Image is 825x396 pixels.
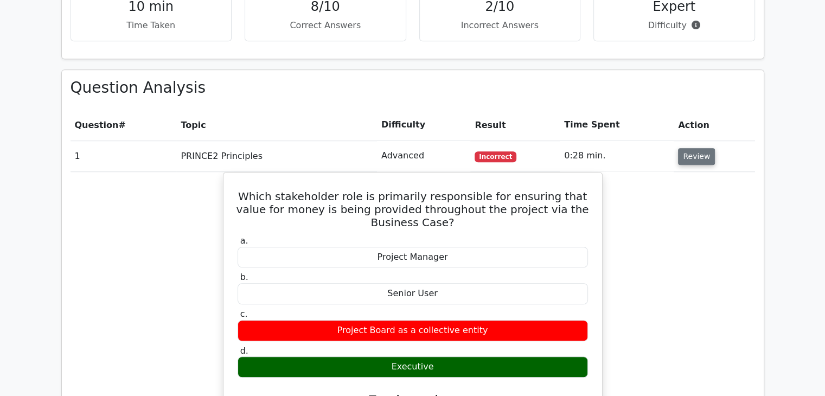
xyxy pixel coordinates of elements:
[240,346,248,356] span: d.
[176,110,377,140] th: Topic
[238,356,588,378] div: Executive
[176,140,377,171] td: PRINCE2 Principles
[475,151,516,162] span: Incorrect
[238,247,588,268] div: Project Manager
[238,320,588,341] div: Project Board as a collective entity
[71,140,177,171] td: 1
[674,110,754,140] th: Action
[377,140,470,171] td: Advanced
[678,148,715,165] button: Review
[240,272,248,282] span: b.
[560,110,674,140] th: Time Spent
[603,19,746,32] p: Difficulty
[71,79,755,97] h3: Question Analysis
[75,120,119,130] span: Question
[80,19,223,32] p: Time Taken
[240,309,248,319] span: c.
[470,110,560,140] th: Result
[560,140,674,171] td: 0:28 min.
[236,190,589,229] h5: Which stakeholder role is primarily responsible for ensuring that value for money is being provid...
[377,110,470,140] th: Difficulty
[429,19,572,32] p: Incorrect Answers
[71,110,177,140] th: #
[240,235,248,246] span: a.
[238,283,588,304] div: Senior User
[254,19,397,32] p: Correct Answers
